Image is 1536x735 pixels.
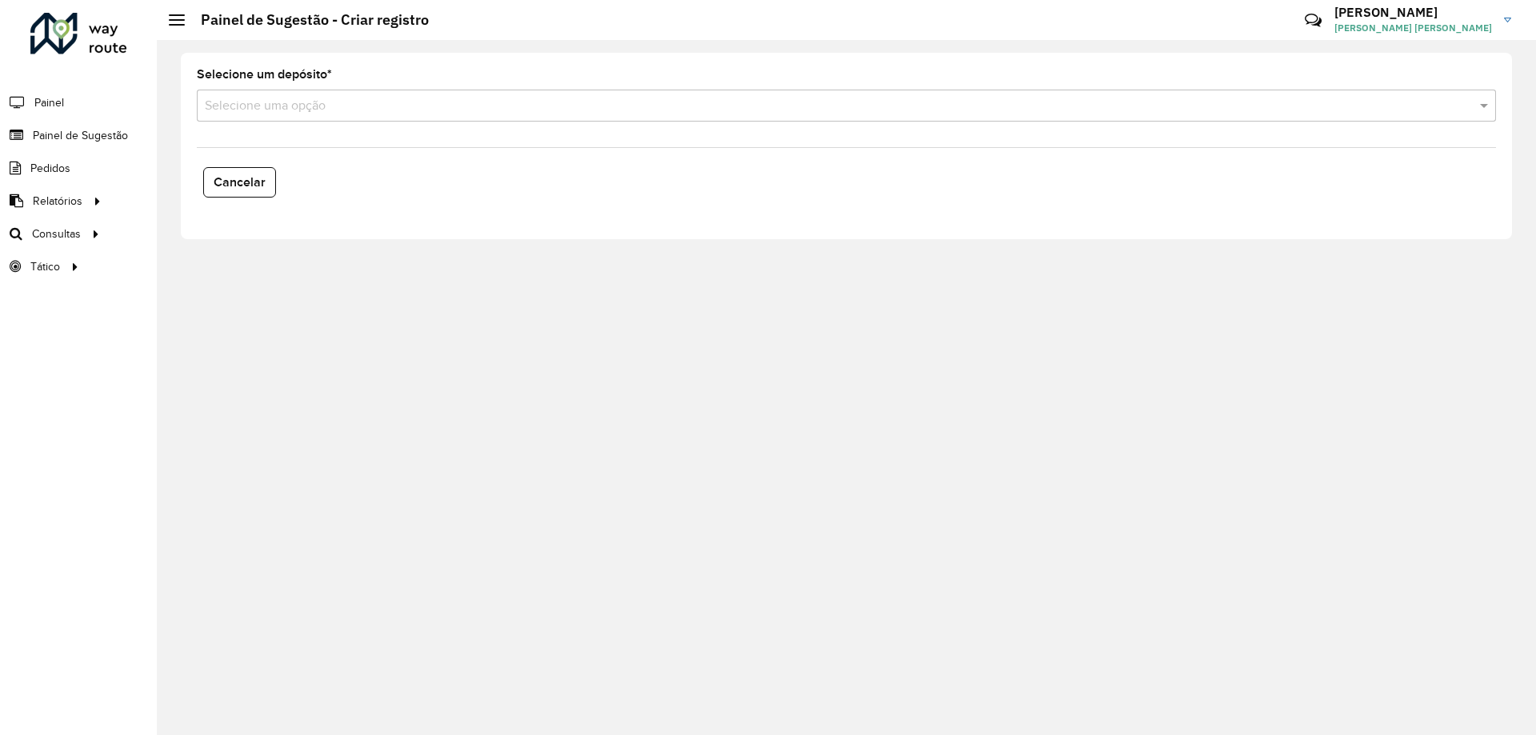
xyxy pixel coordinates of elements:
[30,160,70,177] span: Pedidos
[33,193,82,210] span: Relatórios
[30,258,60,275] span: Tático
[34,94,64,111] span: Painel
[185,11,429,29] h2: Painel de Sugestão - Criar registro
[214,175,266,189] span: Cancelar
[197,65,332,84] label: Selecione um depósito
[1296,3,1330,38] a: Contato Rápido
[32,226,81,242] span: Consultas
[203,167,276,198] button: Cancelar
[1334,5,1492,20] h3: [PERSON_NAME]
[33,127,128,144] span: Painel de Sugestão
[1334,21,1492,35] span: [PERSON_NAME] [PERSON_NAME]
